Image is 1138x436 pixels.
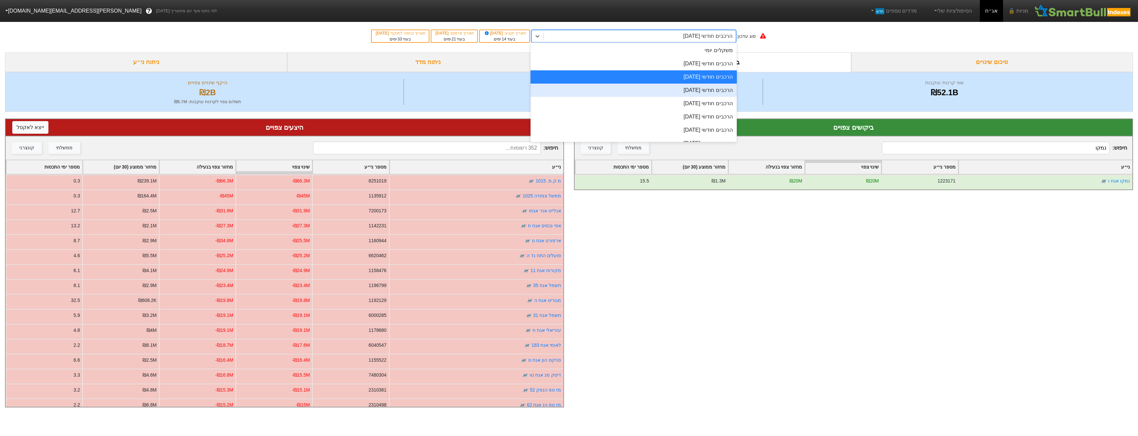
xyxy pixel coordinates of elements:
[1101,178,1107,184] img: tase link
[531,268,561,273] a: מקורות אגח 11
[147,327,157,334] div: ₪4M
[530,372,561,378] a: דיסק מנ אגח טו
[368,387,386,394] div: 2310381
[728,160,804,174] div: Toggle SortBy
[519,402,526,408] img: tase link
[71,297,80,304] div: 32.5
[531,97,737,110] div: הרכבים חודשי [DATE]
[521,357,527,364] img: tase link
[74,372,80,379] div: 3.3
[533,313,561,318] a: חשמל אגח 31
[483,30,526,36] div: תאריך קובע :
[215,282,233,289] div: -₪23.4M
[575,160,651,174] div: Toggle SortBy
[292,387,310,394] div: -₪15.1M
[520,223,527,229] img: tase link
[452,37,456,41] span: 21
[215,237,233,244] div: -₪34.6M
[530,387,561,393] a: מז טפ הנפק 52
[292,297,310,304] div: -₪19.8M
[292,178,310,184] div: -₪66.3M
[6,160,82,174] div: Toggle SortBy
[143,342,157,349] div: ₪8.1M
[882,142,1127,154] span: חיפוש :
[398,37,402,41] span: 33
[375,30,425,36] div: תאריך כניסה לתוקף :
[292,357,310,364] div: -₪16.4M
[215,178,233,184] div: -₪66.3M
[790,178,802,184] div: ₪20M
[526,282,532,289] img: tase link
[625,144,642,152] div: ממשלתי
[74,327,80,334] div: 4.8
[143,357,157,364] div: ₪2.5M
[368,178,386,184] div: 8251019
[143,387,157,394] div: ₪4.8M
[215,401,233,408] div: -₪15.2M
[532,238,561,243] a: ארפורט אגח ט
[531,57,737,70] div: הרכבים חודשי [DATE]
[531,110,737,123] div: הרכבים חודשי [DATE]
[368,357,386,364] div: 1155522
[296,401,310,408] div: -₪15M
[737,33,756,40] div: סוג עדכון
[866,178,879,184] div: ₪20M
[527,402,561,407] a: מז טפ הנ אגח 62
[143,312,157,319] div: ₪3.2M
[523,193,561,198] a: ממשל צמודה 1025
[143,222,157,229] div: ₪2.1M
[74,357,80,364] div: 6.6
[292,267,310,274] div: -₪24.9M
[531,70,737,84] div: הרכבים חודשי [DATE]
[74,401,80,408] div: 2.2
[313,142,558,154] span: חיפוש :
[143,401,157,408] div: ₪6.8M
[528,357,561,363] a: פניקס הון אגח ט
[875,8,884,14] span: חדש
[368,237,386,244] div: 1160944
[368,372,386,379] div: 7480304
[71,207,80,214] div: 12.7
[581,142,611,154] button: קונצרני
[765,79,1124,87] div: שווי קרנות עוקבות
[526,312,532,319] img: tase link
[805,160,881,174] div: Toggle SortBy
[143,237,157,244] div: ₪2.9M
[930,4,975,18] a: הסימולציות שלי
[156,8,217,14] span: לפי נתוני סוף יום מתאריך [DATE]
[435,30,474,36] div: תאריך פרסום :
[147,7,151,16] span: ?
[12,142,42,154] button: קונצרני
[74,342,80,349] div: 2.2
[765,87,1124,99] div: ₪52.1B
[143,267,157,274] div: ₪4.1M
[12,122,557,132] div: היצעים צפויים
[502,37,506,41] span: 14
[138,178,157,184] div: ₪239.1M
[882,142,1109,154] input: 222 רשומות...
[534,298,561,303] a: מגוריט אגח ה
[71,222,80,229] div: 13.2
[1034,4,1133,18] img: SmartBull
[14,99,402,105] div: תשלום צפוי לקרנות עוקבות : ₪5.7M
[484,31,504,36] span: [DATE]
[74,178,80,184] div: 0.3
[143,207,157,214] div: ₪2.5M
[74,267,80,274] div: 6.1
[368,327,386,334] div: 1178680
[215,327,233,334] div: -₪19.1M
[712,178,726,184] div: ₪1.3M
[522,372,529,379] img: tase link
[292,327,310,334] div: -₪19.1M
[215,267,233,274] div: -₪24.9M
[390,160,563,174] div: Toggle SortBy
[215,297,233,304] div: -₪19.8M
[292,372,310,379] div: -₪15.5M
[215,312,233,319] div: -₪19.1M
[527,253,561,258] a: פועלים התח נד ה
[292,342,310,349] div: -₪17.6M
[14,87,402,99] div: ₪2B
[74,312,80,319] div: 5.9
[523,267,530,274] img: tase link
[143,252,157,259] div: ₪5.5M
